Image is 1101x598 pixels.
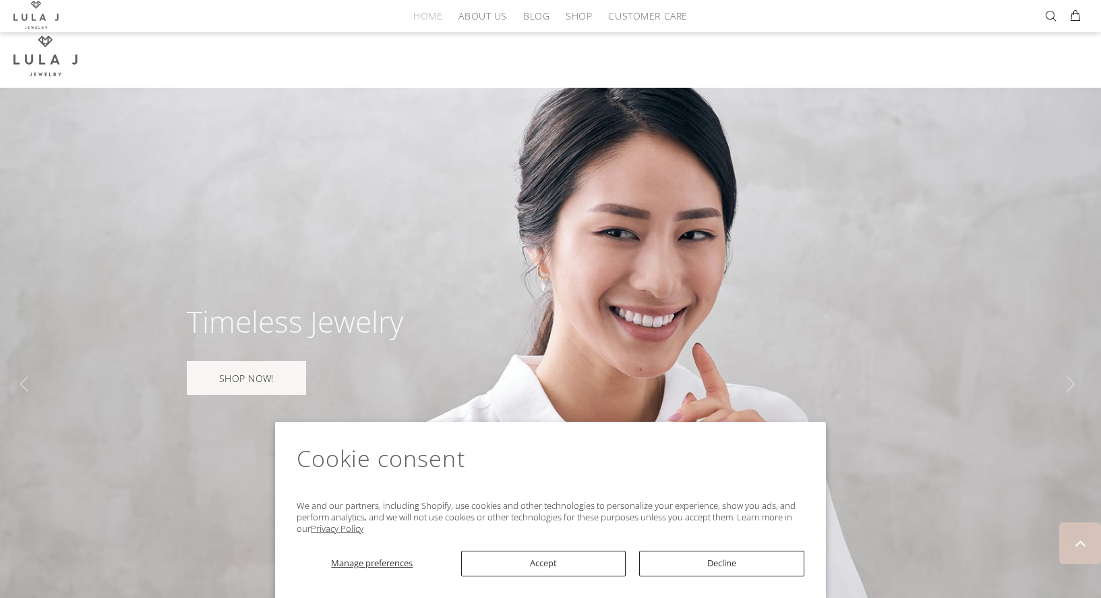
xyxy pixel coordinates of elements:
div: Timeless Jewelry [187,306,403,336]
a: SHOP NOW! [187,361,306,395]
span: SHOP [566,11,592,21]
button: Accept [461,551,626,576]
span: ABOUT US [458,11,506,21]
a: SHOP [558,5,600,26]
button: Manage preferences [297,551,447,576]
a: BACK TO TOP [1059,522,1101,564]
p: We and our partners, including Shopify, use cookies and other technologies to personalize your ex... [297,500,804,535]
button: Decline [639,551,804,576]
span: Manage preferences [331,557,413,569]
h2: Cookie consent [297,443,804,489]
a: BLOG [515,5,558,26]
a: HOME [405,5,450,26]
span: HOME [413,11,442,21]
a: ABOUT US [450,5,514,26]
a: Privacy Policy [311,522,363,535]
span: CUSTOMER CARE [608,11,687,21]
span: BLOG [523,11,549,21]
a: CUSTOMER CARE [600,5,687,26]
